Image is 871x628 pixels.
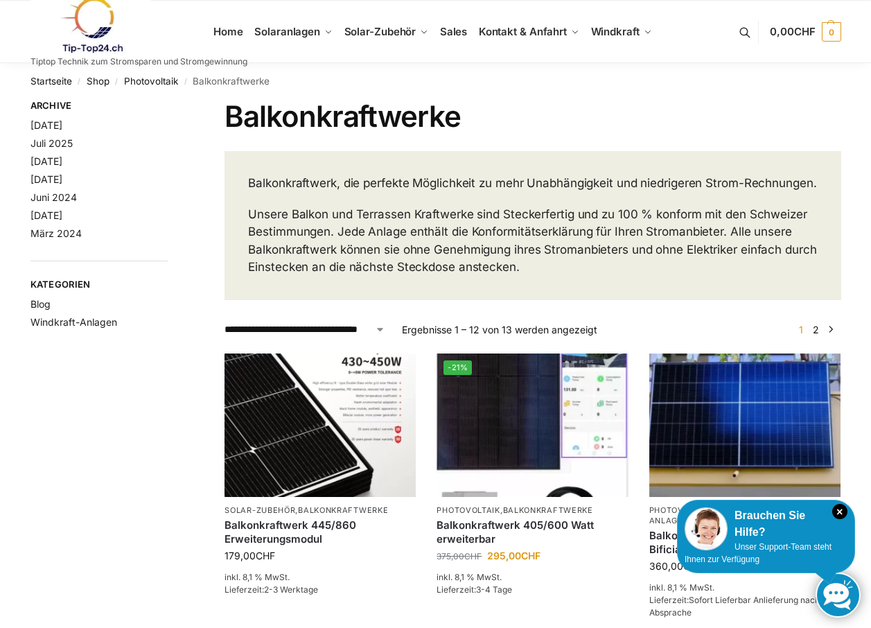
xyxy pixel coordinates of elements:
h1: Balkonkraftwerke [225,99,841,134]
span: / [178,76,193,87]
a: März 2024 [30,227,82,239]
span: / [72,76,87,87]
bdi: 179,00 [225,550,275,561]
a: Balkonkraftwerke [298,505,388,515]
p: inkl. 8,1 % MwSt. [437,571,628,584]
a: Balkonkraftwerk 405/600 Watt erweiterbar [437,518,628,546]
a: Photovoltaik [124,76,178,87]
span: CHF [464,551,482,561]
p: Unsere Balkon und Terrassen Kraftwerke sind Steckerfertig und zu 100 % konform mit den Schweizer ... [248,206,817,277]
p: inkl. 8,1 % MwSt. [649,582,841,594]
span: 2-3 Werktage [264,584,318,595]
nav: Produkt-Seitennummerierung [791,322,841,337]
a: Balkonkraftwerke [503,505,593,515]
button: Close filters [168,100,176,115]
a: [DATE] [30,155,62,167]
img: Steckerfertig Plug & Play mit 410 Watt [437,354,628,497]
img: Balkonkraftwerk 445/860 Erweiterungsmodul [225,354,416,497]
bdi: 360,00 [649,560,703,572]
span: Archive [30,99,168,113]
a: Solaranlagen [649,505,836,525]
div: Brauchen Sie Hilfe? [685,507,847,541]
a: Blog [30,298,51,310]
a: Kontakt & Anfahrt [473,1,585,63]
span: Sofort Lieferbar Anlieferung nach Absprache [649,595,820,618]
p: Balkonkraftwerk, die perfekte Möglichkeit zu mehr Unabhängigkeit und niedrigeren Strom-Rechnungen. [248,175,817,193]
img: Customer service [685,507,728,550]
span: 0 [822,22,841,42]
span: Unser Support-Team steht Ihnen zur Verfügung [685,542,832,564]
span: Seite 1 [795,324,807,335]
span: CHF [256,550,275,561]
select: Shop-Reihenfolge [225,322,385,337]
p: Tiptop Technik zum Stromsparen und Stromgewinnung [30,58,247,66]
a: [DATE] [30,173,62,185]
span: Kontakt & Anfahrt [479,25,567,38]
a: Balkonkraftwerk 445/860 Erweiterungsmodul [225,518,416,546]
img: Solaranlage für den kleinen Balkon [649,354,841,497]
span: Sales [440,25,468,38]
a: → [825,322,836,337]
span: Lieferzeit: [649,595,820,618]
p: inkl. 8,1 % MwSt. [225,571,416,584]
a: Balkonkraftwerk 445/600 Watt Bificial [649,529,841,556]
a: Juni 2024 [30,191,77,203]
a: 0,00CHF 0 [770,11,841,53]
span: Solaranlagen [254,25,320,38]
nav: Breadcrumb [30,63,841,99]
bdi: 295,00 [487,550,540,561]
span: Kategorien [30,278,168,292]
span: Lieferzeit: [437,584,512,595]
a: [DATE] [30,209,62,221]
p: , [225,505,416,516]
p: , [437,505,628,516]
a: Juli 2025 [30,137,73,149]
p: Ergebnisse 1 – 12 von 13 werden angezeigt [402,322,597,337]
span: 0,00 [770,25,815,38]
a: Photovoltaik [437,505,500,515]
bdi: 375,00 [437,551,482,561]
a: Photovoltaik [649,505,712,515]
span: Windkraft [591,25,640,38]
span: CHF [794,25,816,38]
a: Solaranlagen [249,1,338,63]
a: [DATE] [30,119,62,131]
span: Lieferzeit: [225,584,318,595]
i: Schließen [832,504,847,519]
a: -21%Steckerfertig Plug & Play mit 410 Watt [437,354,628,497]
a: Sales [434,1,473,63]
a: Solar-Zubehör [225,505,295,515]
a: Seite 2 [809,324,822,335]
span: CHF [521,550,540,561]
a: Startseite [30,76,72,87]
a: Shop [87,76,109,87]
a: Windkraft-Anlagen [30,316,117,328]
a: Windkraft [585,1,658,63]
span: 3-4 Tage [476,584,512,595]
span: / [109,76,124,87]
span: Solar-Zubehör [344,25,416,38]
a: Solar-Zubehör [338,1,434,63]
p: , , , [649,505,841,527]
